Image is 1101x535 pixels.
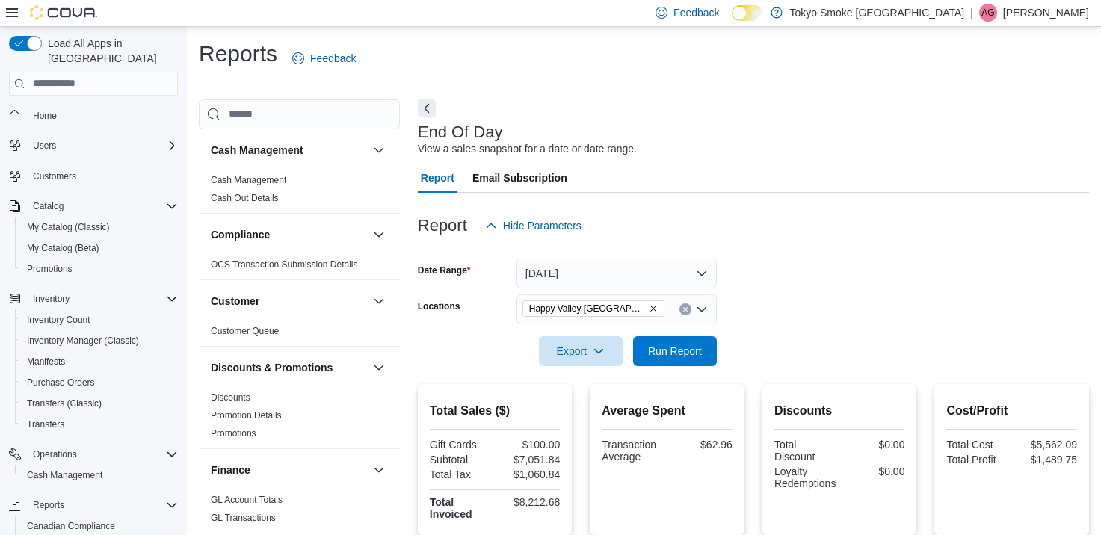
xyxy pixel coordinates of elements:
a: Manifests [21,353,71,371]
span: Home [33,110,57,122]
h3: Cash Management [211,143,303,158]
label: Date Range [418,265,471,276]
button: Users [3,135,184,156]
p: [PERSON_NAME] [1003,4,1089,22]
button: Next [418,99,436,117]
div: Compliance [199,256,400,279]
a: Customers [27,167,82,185]
button: Manifests [15,351,184,372]
div: Allyson Gear [979,4,997,22]
button: Users [27,137,62,155]
div: Finance [199,491,400,533]
button: Cash Management [370,141,388,159]
button: My Catalog (Beta) [15,238,184,259]
button: Cash Management [15,465,184,486]
a: Promotions [211,428,256,439]
span: Cash Management [21,466,178,484]
span: OCS Transaction Submission Details [211,259,358,270]
div: Total Discount [774,439,836,463]
span: AG [981,4,994,22]
span: My Catalog (Classic) [27,221,110,233]
div: $8,212.68 [498,496,560,508]
span: Report [421,163,454,193]
button: Discounts & Promotions [370,359,388,377]
button: Discounts & Promotions [211,360,367,375]
div: View a sales snapshot for a date or date range. [418,141,637,157]
button: Cash Management [211,143,367,158]
strong: Total Invoiced [430,496,472,520]
a: GL Account Totals [211,495,283,505]
div: Total Cost [946,439,1008,451]
div: Loyalty Redemptions [774,466,836,489]
span: Load All Apps in [GEOGRAPHIC_DATA] [42,36,178,66]
button: Reports [3,495,184,516]
a: Purchase Orders [21,374,101,392]
span: Discounts [211,392,250,403]
span: Users [33,140,56,152]
span: Purchase Orders [27,377,95,389]
span: Transfers [21,415,178,433]
button: Finance [370,461,388,479]
a: Promotions [21,260,78,278]
span: Operations [33,448,77,460]
a: Canadian Compliance [21,517,121,535]
button: Inventory [27,290,75,308]
span: Manifests [21,353,178,371]
a: Cash Management [211,175,286,185]
span: Cash Management [27,469,102,481]
img: Cova [30,5,97,20]
h2: Discounts [774,402,905,420]
h2: Average Spent [602,402,733,420]
span: Promotions [211,427,256,439]
div: $1,489.75 [1015,454,1077,466]
span: Happy Valley Goose Bay [522,300,664,317]
span: Happy Valley [GEOGRAPHIC_DATA] [529,301,646,316]
div: Subtotal [430,454,492,466]
button: Customer [370,292,388,310]
span: Hide Parameters [503,218,582,233]
h2: Total Sales ($) [430,402,561,420]
button: Promotions [15,259,184,279]
button: Catalog [3,196,184,217]
a: Promotion Details [211,410,282,421]
button: Customer [211,294,367,309]
span: My Catalog (Beta) [27,242,99,254]
span: Reports [33,499,64,511]
div: Discounts & Promotions [199,389,400,448]
button: Remove Happy Valley Goose Bay from selection in this group [649,304,658,313]
a: Customer Queue [211,326,279,336]
a: Inventory Manager (Classic) [21,332,145,350]
button: Open list of options [696,303,708,315]
a: Home [27,107,63,125]
label: Locations [418,300,460,312]
span: Manifests [27,356,65,368]
span: GL Transactions [211,512,276,524]
div: Gift Cards [430,439,492,451]
button: Transfers [15,414,184,435]
h3: Compliance [211,227,270,242]
span: Operations [27,445,178,463]
h3: Report [418,217,467,235]
button: Compliance [370,226,388,244]
a: OCS Transaction Submission Details [211,259,358,270]
span: Customer Queue [211,325,279,337]
a: Cash Out Details [211,193,279,203]
div: Customer [199,322,400,346]
button: Catalog [27,197,70,215]
span: Dark Mode [732,21,733,22]
h1: Reports [199,39,277,69]
span: Customers [33,170,76,182]
span: Canadian Compliance [27,520,115,532]
button: My Catalog (Classic) [15,217,184,238]
div: $100.00 [498,439,560,451]
span: Transfers (Classic) [21,395,178,412]
span: Purchase Orders [21,374,178,392]
button: [DATE] [516,259,717,288]
button: Operations [3,444,184,465]
a: Transfers [21,415,70,433]
div: Total Tax [430,468,492,480]
button: Run Report [633,336,717,366]
button: Inventory Count [15,309,184,330]
button: Export [539,336,623,366]
span: Reports [27,496,178,514]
